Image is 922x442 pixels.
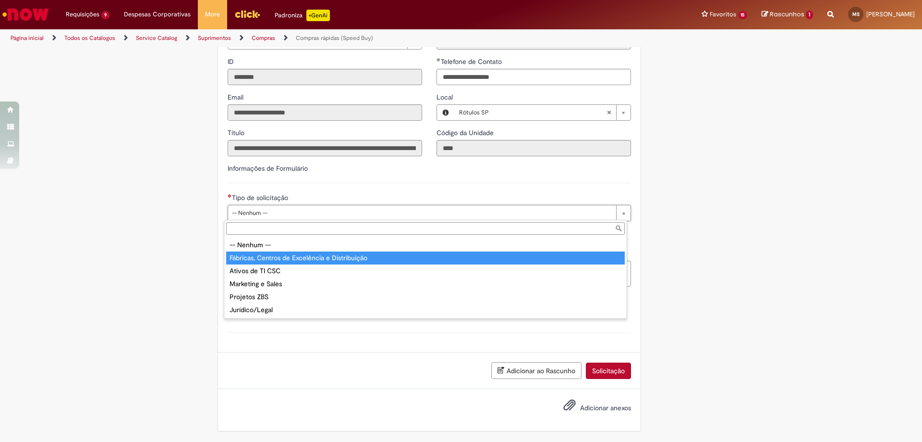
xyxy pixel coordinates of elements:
div: Jurídico/Legal [226,303,625,316]
div: -- Nenhum -- [226,239,625,252]
div: Marketing e Sales [226,278,625,290]
div: Projetos ZBS [226,290,625,303]
div: Fábricas, Centros de Excelência e Distribuição [226,252,625,265]
div: Ativos de TI CSC [226,265,625,278]
ul: Tipo de solicitação [224,237,627,318]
